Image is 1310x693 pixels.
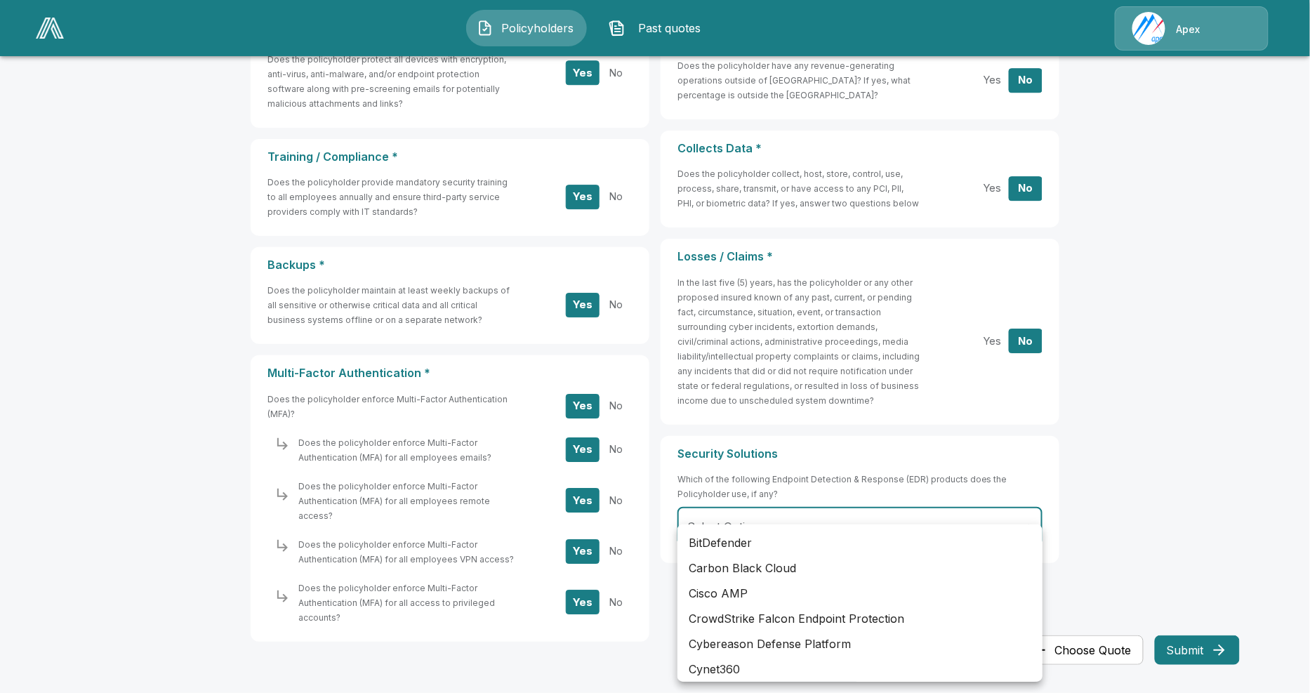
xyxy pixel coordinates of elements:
li: Carbon Black Cloud [677,555,1043,581]
li: CrowdStrike Falcon Endpoint Protection [677,606,1043,631]
li: Cynet360 [677,656,1043,682]
li: Cisco AMP [677,581,1043,606]
li: BitDefender [677,530,1043,555]
li: Cybereason Defense Platform [677,631,1043,656]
